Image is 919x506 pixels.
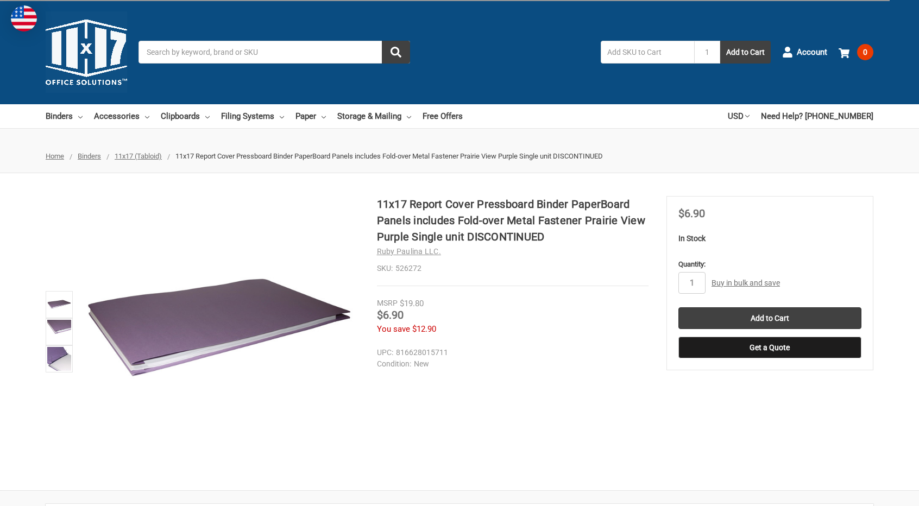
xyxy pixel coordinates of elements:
[412,324,436,334] span: $12.90
[46,152,64,160] a: Home
[678,337,861,358] button: Get a Quote
[678,207,705,220] span: $6.90
[47,293,71,317] img: 11x17 Report Cover Pressboard Binder PaperBoard Panels includes Fold-over Metal Fastener Prairie ...
[678,259,861,270] label: Quantity:
[678,233,861,244] p: In Stock
[377,263,649,274] dd: 526272
[839,38,873,66] a: 0
[797,46,827,59] span: Account
[78,152,101,160] a: Binders
[829,477,919,506] iframe: Google Customer Reviews
[175,152,603,160] span: 11x17 Report Cover Pressboard Binder PaperBoard Panels includes Fold-over Metal Fastener Prairie ...
[712,279,780,287] a: Buy in bulk and save
[295,104,326,128] a: Paper
[377,247,441,256] a: Ruby Paulina LLC.
[221,104,284,128] a: Filing Systems
[377,358,411,370] dt: Condition:
[46,11,127,93] img: 11x17.com
[337,104,411,128] a: Storage & Mailing
[47,347,71,371] img: 11x17 Report Cover Pressboard Binder PaperBoard Panels includes Fold-over Metal Fastener Prairie ...
[84,196,356,467] img: 11x17 Report Cover Pressboard Binder PaperBoard Panels includes Fold-over Metal Fastener Prairie ...
[423,104,463,128] a: Free Offers
[46,104,83,128] a: Binders
[94,104,149,128] a: Accessories
[400,299,424,308] span: $19.80
[47,320,71,344] img: 11x17 Report Cover Pressboard Binder PaperBoard Panels includes Fold-over Metal Fastener Prairie ...
[377,358,644,370] dd: New
[377,347,644,358] dd: 816628015711
[161,104,210,128] a: Clipboards
[857,44,873,60] span: 0
[678,307,861,329] input: Add to Cart
[720,41,771,64] button: Add to Cart
[115,152,162,160] a: 11x17 (Tabloid)
[782,38,827,66] a: Account
[377,298,398,309] div: MSRP
[728,104,750,128] a: USD
[601,41,694,64] input: Add SKU to Cart
[377,324,410,334] span: You save
[377,347,393,358] dt: UPC:
[11,5,37,31] img: duty and tax information for United States
[139,41,410,64] input: Search by keyword, brand or SKU
[377,263,393,274] dt: SKU:
[761,104,873,128] a: Need Help? [PHONE_NUMBER]
[377,196,649,245] h1: 11x17 Report Cover Pressboard Binder PaperBoard Panels includes Fold-over Metal Fastener Prairie ...
[377,308,404,321] span: $6.90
